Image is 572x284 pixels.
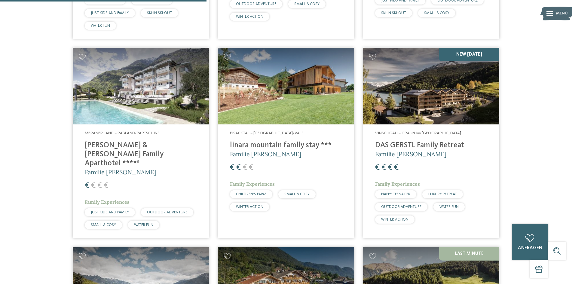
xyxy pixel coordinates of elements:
[236,164,241,172] span: €
[85,182,89,190] span: €
[428,192,457,196] span: LUXURY RETREAT
[91,24,110,28] span: WATER FUN
[91,223,116,227] span: SMALL & COSY
[85,199,130,205] span: Family Experiences
[218,48,354,238] a: Familienhotels gesucht? Hier findet ihr die besten! Eisacktal – [GEOGRAPHIC_DATA]/Vals linara mou...
[381,192,410,196] span: HAPPY TEENAGER
[147,11,172,15] span: SKI-IN SKI-OUT
[230,141,342,150] h4: linara mountain family stay ***
[363,48,499,238] a: Familienhotels gesucht? Hier findet ihr die besten! NEW [DATE] Vinschgau – Graun im [GEOGRAPHIC_D...
[381,218,408,221] span: WINTER ACTION
[85,168,156,176] span: Familie [PERSON_NAME]
[73,48,209,124] img: Familienhotels gesucht? Hier findet ihr die besten!
[85,131,160,135] span: Meraner Land – Rabland/Partschins
[230,150,301,158] span: Familie [PERSON_NAME]
[236,15,263,19] span: WINTER ACTION
[375,181,420,187] span: Family Experiences
[147,210,187,214] span: OUTDOOR ADVENTURE
[388,164,392,172] span: €
[230,131,304,135] span: Eisacktal – [GEOGRAPHIC_DATA]/Vals
[91,210,129,214] span: JUST KIDS AND FAMILY
[375,150,446,158] span: Familie [PERSON_NAME]
[236,192,266,196] span: CHILDREN’S FARM
[394,164,399,172] span: €
[97,182,102,190] span: €
[73,48,209,238] a: Familienhotels gesucht? Hier findet ihr die besten! Meraner Land – Rabland/Partschins [PERSON_NAM...
[236,205,263,209] span: WINTER ACTION
[512,224,548,260] a: anfragen
[91,11,129,15] span: JUST KIDS AND FAMILY
[85,141,197,168] h4: [PERSON_NAME] & [PERSON_NAME] Family Aparthotel ****ˢ
[249,164,253,172] span: €
[381,11,406,15] span: SKI-IN SKI-OUT
[375,141,487,150] h4: DAS GERSTL Family Retreat
[381,164,386,172] span: €
[104,182,108,190] span: €
[375,164,380,172] span: €
[294,2,320,6] span: SMALL & COSY
[518,246,542,250] span: anfragen
[230,164,234,172] span: €
[134,223,153,227] span: WATER FUN
[439,205,459,209] span: WATER FUN
[243,164,247,172] span: €
[375,131,461,135] span: Vinschgau – Graun im [GEOGRAPHIC_DATA]
[284,192,310,196] span: SMALL & COSY
[381,205,421,209] span: OUTDOOR ADVENTURE
[424,11,449,15] span: SMALL & COSY
[230,181,275,187] span: Family Experiences
[236,2,276,6] span: OUTDOOR ADVENTURE
[218,48,354,124] img: Familienhotels gesucht? Hier findet ihr die besten!
[363,48,499,124] img: Familienhotels gesucht? Hier findet ihr die besten!
[91,182,96,190] span: €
